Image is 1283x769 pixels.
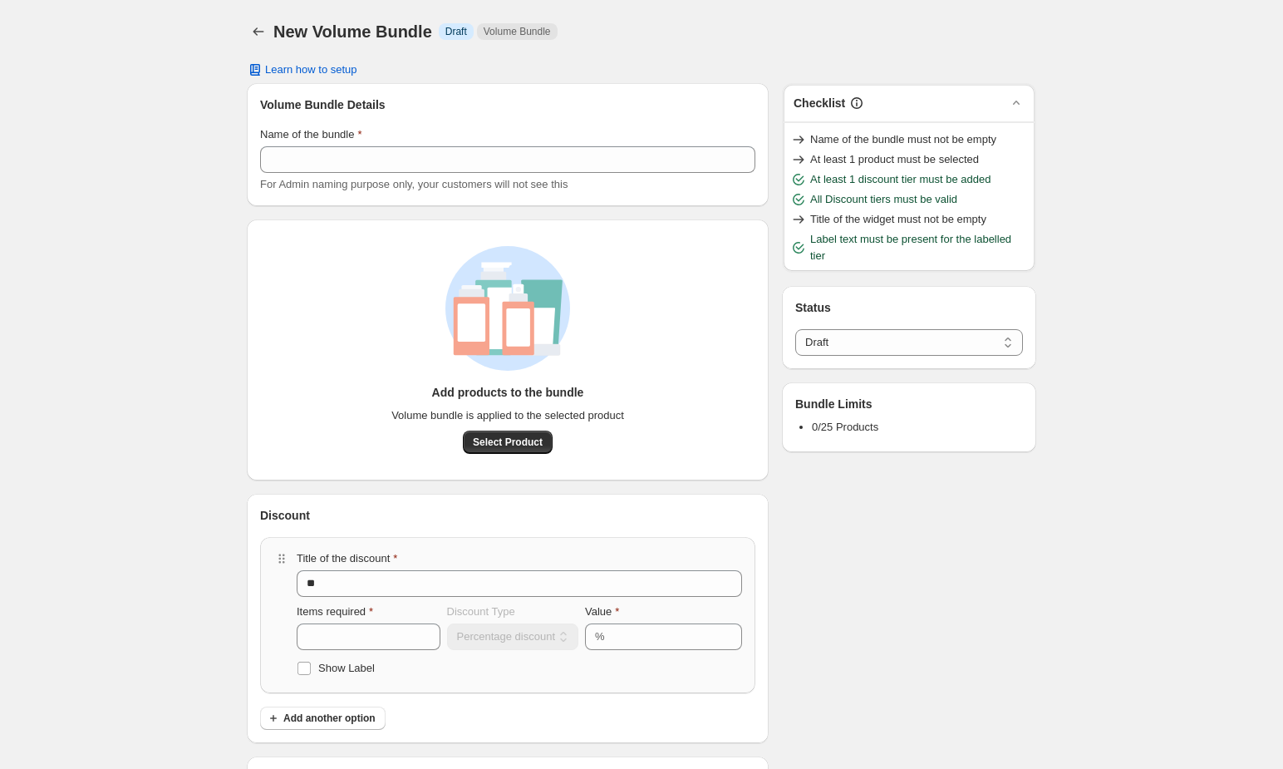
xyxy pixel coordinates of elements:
span: Volume Bundle [484,25,551,38]
span: Add another option [283,712,376,725]
button: Select Product [463,431,553,454]
label: Discount Type [447,604,515,620]
span: Learn how to setup [265,63,357,76]
h3: Add products to the bundle [432,384,584,401]
span: 0/25 Products [812,421,878,433]
h1: New Volume Bundle [273,22,432,42]
span: Select Product [473,436,543,449]
span: For Admin naming purpose only, your customers will not see this [260,178,568,190]
h3: Bundle Limits [795,396,873,412]
label: Value [585,604,619,620]
h3: Discount [260,507,310,524]
span: All Discount tiers must be valid [810,191,957,208]
span: Title of the widget must not be empty [810,211,986,228]
h3: Checklist [794,95,845,111]
button: Back [247,20,270,43]
span: At least 1 product must be selected [810,151,979,168]
label: Name of the bundle [260,126,362,143]
button: Learn how to setup [237,58,367,81]
button: Add another option [260,707,386,730]
span: Name of the bundle must not be empty [810,131,996,148]
h3: Volume Bundle Details [260,96,755,113]
span: Volume bundle is applied to the selected product [391,407,624,424]
h3: Status [795,299,1023,316]
label: Title of the discount [297,550,397,567]
label: Items required [297,604,373,620]
span: Label text must be present for the labelled tier [810,231,1028,264]
span: Draft [445,25,467,38]
div: % [595,629,605,645]
span: Show Label [318,662,375,674]
span: At least 1 discount tier must be added [810,171,991,188]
